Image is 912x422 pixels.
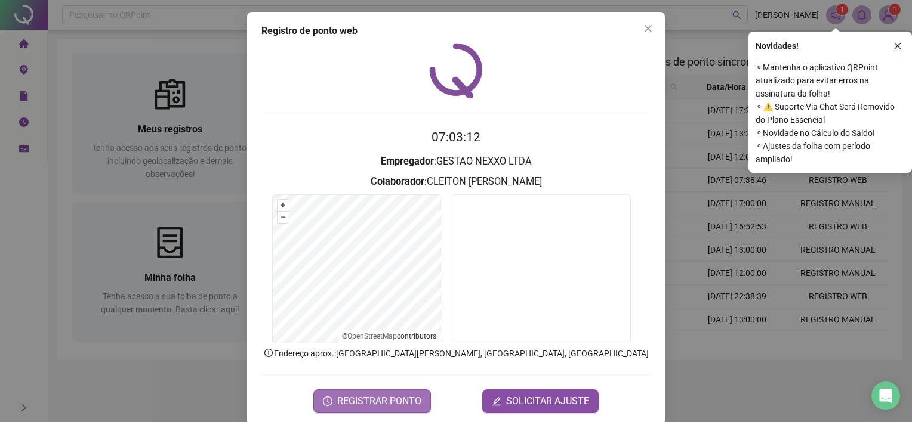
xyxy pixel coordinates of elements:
[492,396,501,406] span: edit
[756,139,905,166] span: ⚬ Ajustes da folha com período ampliado!
[756,126,905,139] span: ⚬ Novidade no Cálculo do Saldo!
[432,130,480,144] time: 07:03:12
[313,389,431,413] button: REGISTRAR PONTO
[643,24,653,33] span: close
[871,381,900,410] div: Open Intercom Messenger
[261,24,651,38] div: Registro de ponto web
[756,61,905,100] span: ⚬ Mantenha o aplicativo QRPoint atualizado para evitar erros na assinatura da folha!
[278,200,289,211] button: +
[893,42,902,50] span: close
[756,39,799,52] span: Novidades !
[506,394,589,408] span: SOLICITAR AJUSTE
[337,394,421,408] span: REGISTRAR PONTO
[261,174,651,190] h3: : CLEITON [PERSON_NAME]
[342,332,438,340] li: © contributors.
[482,389,599,413] button: editSOLICITAR AJUSTE
[347,332,397,340] a: OpenStreetMap
[261,347,651,360] p: Endereço aprox. : [GEOGRAPHIC_DATA][PERSON_NAME], [GEOGRAPHIC_DATA], [GEOGRAPHIC_DATA]
[278,212,289,223] button: –
[429,43,483,98] img: QRPoint
[263,347,274,358] span: info-circle
[756,100,905,126] span: ⚬ ⚠️ Suporte Via Chat Será Removido do Plano Essencial
[261,154,651,169] h3: : GESTAO NEXXO LTDA
[323,396,332,406] span: clock-circle
[381,156,434,167] strong: Empregador
[639,19,658,38] button: Close
[371,176,424,187] strong: Colaborador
